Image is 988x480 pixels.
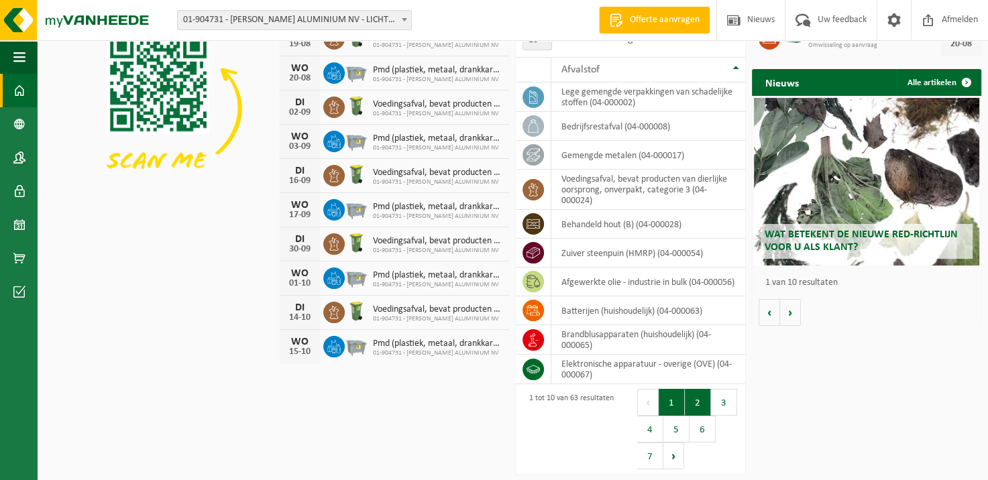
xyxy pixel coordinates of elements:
[286,176,313,186] div: 16-09
[551,239,745,267] td: zuiver steenpuin (HMRP) (04-000054)
[286,131,313,142] div: WO
[551,267,745,296] td: afgewerkte olie - industrie in bulk (04-000056)
[373,247,502,255] span: 01-904731 - [PERSON_NAME] ALUMINIUM NV
[373,339,502,349] span: Pmd (plastiek, metaal, drankkartons) (bedrijven)
[764,229,957,253] span: Wat betekent de nieuwe RED-richtlijn voor u als klant?
[286,108,313,117] div: 02-09
[177,10,412,30] span: 01-904731 - REMI CLAEYS ALUMINIUM NV - LICHTERVELDE
[286,74,313,83] div: 20-08
[759,299,780,326] button: Vorige
[808,42,941,50] span: Omwisseling op aanvraag
[286,211,313,220] div: 17-09
[286,166,313,176] div: DI
[637,442,663,469] button: 7
[286,337,313,347] div: WO
[345,231,368,254] img: WB-0140-HPE-GN-50
[373,99,502,110] span: Voedingsafval, bevat producten van dierlijke oorsprong, onverpakt, categorie 3
[897,69,980,96] a: Alle artikelen
[551,82,745,112] td: lege gemengde verpakkingen van schadelijke stoffen (04-000002)
[663,442,684,469] button: Next
[626,13,703,27] span: Offerte aanvragen
[551,112,745,141] td: bedrijfsrestafval (04-000008)
[345,265,368,288] img: WB-2500-GAL-GY-01
[373,144,502,152] span: 01-904731 - [PERSON_NAME] ALUMINIUM NV
[286,279,313,288] div: 01-10
[373,236,502,247] span: Voedingsafval, bevat producten van dierlijke oorsprong, onverpakt, categorie 3
[373,281,502,289] span: 01-904731 - [PERSON_NAME] ALUMINIUM NV
[523,387,614,471] div: 1 tot 10 van 63 resultaten
[752,69,812,95] h2: Nieuws
[551,355,745,384] td: elektronische apparatuur - overige (OVE) (04-000067)
[373,304,502,315] span: Voedingsafval, bevat producten van dierlijke oorsprong, onverpakt, categorie 3
[690,416,716,442] button: 6
[373,76,502,84] span: 01-904731 - [PERSON_NAME] ALUMINIUM NV
[286,142,313,152] div: 03-09
[373,133,502,144] span: Pmd (plastiek, metaal, drankkartons) (bedrijven)
[373,315,502,323] span: 01-904731 - [PERSON_NAME] ALUMINIUM NV
[286,200,313,211] div: WO
[561,64,600,75] span: Afvalstof
[948,40,975,49] div: 20-08
[345,300,368,322] img: WB-0140-HPE-GN-50
[345,334,368,357] img: WB-2500-GAL-GY-01
[373,202,502,213] span: Pmd (plastiek, metaal, drankkartons) (bedrijven)
[286,245,313,254] div: 30-09
[44,22,273,194] img: Download de VHEPlus App
[345,129,368,152] img: WB-2500-GAL-GY-01
[373,270,502,281] span: Pmd (plastiek, metaal, drankkartons) (bedrijven)
[765,278,975,288] p: 1 van 10 resultaten
[551,325,745,355] td: brandblusapparaten (huishoudelijk) (04-000065)
[373,42,502,50] span: 01-904731 - [PERSON_NAME] ALUMINIUM NV
[373,110,502,118] span: 01-904731 - [PERSON_NAME] ALUMINIUM NV
[286,40,313,49] div: 19-08
[286,347,313,357] div: 15-10
[780,299,801,326] button: Volgende
[373,65,502,76] span: Pmd (plastiek, metaal, drankkartons) (bedrijven)
[551,170,745,210] td: voedingsafval, bevat producten van dierlijke oorsprong, onverpakt, categorie 3 (04-000024)
[286,63,313,74] div: WO
[286,97,313,108] div: DI
[685,389,711,416] button: 2
[663,416,690,442] button: 5
[754,98,979,265] a: Wat betekent de nieuwe RED-richtlijn voor u als klant?
[286,313,313,322] div: 14-10
[345,60,368,83] img: WB-2500-GAL-GY-01
[551,296,745,325] td: batterijen (huishoudelijk) (04-000063)
[637,389,659,416] button: Previous
[345,95,368,117] img: WB-0140-HPE-GN-50
[345,197,368,220] img: WB-2500-GAL-GY-01
[286,302,313,313] div: DI
[286,234,313,245] div: DI
[711,389,737,416] button: 3
[373,349,502,357] span: 01-904731 - [PERSON_NAME] ALUMINIUM NV
[286,268,313,279] div: WO
[373,168,502,178] span: Voedingsafval, bevat producten van dierlijke oorsprong, onverpakt, categorie 3
[345,163,368,186] img: WB-0140-HPE-GN-50
[637,416,663,442] button: 4
[373,213,502,221] span: 01-904731 - [PERSON_NAME] ALUMINIUM NV
[659,389,685,416] button: 1
[178,11,411,29] span: 01-904731 - REMI CLAEYS ALUMINIUM NV - LICHTERVELDE
[551,141,745,170] td: gemengde metalen (04-000017)
[599,7,710,34] a: Offerte aanvragen
[551,210,745,239] td: behandeld hout (B) (04-000028)
[373,178,502,186] span: 01-904731 - [PERSON_NAME] ALUMINIUM NV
